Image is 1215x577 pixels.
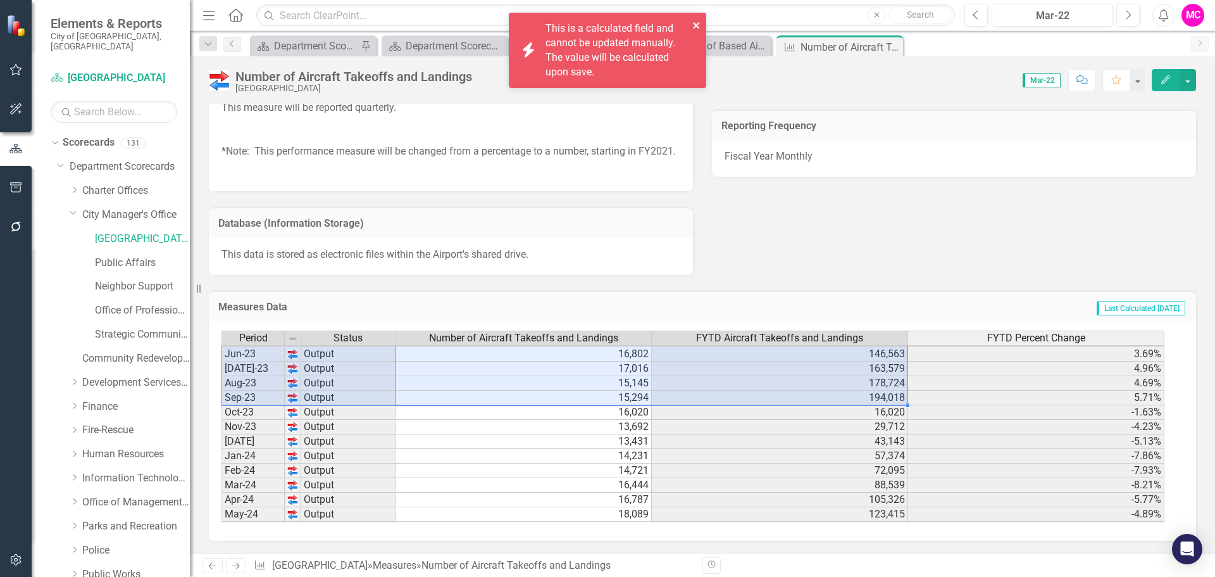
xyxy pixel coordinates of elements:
[652,522,908,536] td: 138,952
[287,422,297,432] img: yvwL1g35QjCekSyAAAAAElFTkSuQmCC
[221,420,285,434] td: Nov-23
[221,522,285,536] td: Jun-24
[221,464,285,478] td: Feb-24
[301,347,396,362] td: Output
[801,39,900,55] div: Number of Aircraft Takeoffs and Landings
[95,256,190,270] a: Public Affairs
[301,405,396,420] td: Output
[652,391,908,405] td: 194,018
[287,407,297,417] img: yvwL1g35QjCekSyAAAAAElFTkSuQmCC
[301,449,396,464] td: Output
[121,137,146,148] div: 131
[221,507,285,522] td: May-24
[221,405,285,420] td: Oct-23
[406,38,505,54] div: Department Scorecard
[274,38,358,54] div: Department Scorecard
[908,478,1164,493] td: -8.21%
[396,449,652,464] td: 14,231
[301,464,396,478] td: Output
[421,559,611,571] div: Number of Aircraft Takeoffs and Landings
[1023,73,1061,87] span: Mar-22
[63,136,115,150] a: Scorecards
[51,31,177,52] small: City of [GEOGRAPHIC_DATA], [GEOGRAPHIC_DATA]
[652,507,908,522] td: 123,415
[721,120,1187,132] h3: Reporting Frequency
[301,478,396,493] td: Output
[301,434,396,449] td: Output
[221,391,285,405] td: Sep-23
[908,347,1164,362] td: 3.69%
[221,248,528,260] span: This data is stored as electronic files within the Airport's shared drive.
[218,218,683,229] h3: Database (Information Storage)
[95,327,190,342] a: Strategic Communication
[908,507,1164,522] td: -4.89%
[987,333,1085,344] span: FYTD Percent Change
[51,16,177,31] span: Elements & Reports
[301,507,396,522] td: Output
[221,376,285,391] td: Aug-23
[908,434,1164,449] td: -5.13%
[396,464,652,478] td: 14,721
[429,333,618,344] span: Number of Aircraft Takeoffs and Landings
[82,184,190,198] a: Charter Offices
[82,519,190,534] a: Parks and Recreation
[82,352,190,366] a: Community Redevelopment Agency
[396,522,652,536] td: 15,537
[95,279,190,294] a: Neighbor Support
[6,15,28,37] img: ClearPoint Strategy
[301,376,396,391] td: Output
[82,400,190,414] a: Finance
[333,333,363,344] span: Status
[725,149,1183,164] p: Fiscal Year Monthly
[652,493,908,507] td: 105,326
[253,38,358,54] a: Department Scorecard
[652,347,908,362] td: 146,563
[396,347,652,362] td: 16,802
[301,522,396,536] td: Output
[652,405,908,420] td: 16,020
[908,493,1164,507] td: -5.77%
[396,478,652,493] td: 16,444
[396,391,652,405] td: 15,294
[908,449,1164,464] td: -7.86%
[396,362,652,376] td: 17,016
[287,466,297,476] img: yvwL1g35QjCekSyAAAAAElFTkSuQmCC
[396,405,652,420] td: 16,020
[287,480,297,490] img: yvwL1g35QjCekSyAAAAAElFTkSuQmCC
[82,543,190,558] a: Police
[908,362,1164,376] td: 4.96%
[221,493,285,507] td: Apr-24
[82,423,190,438] a: Fire-Rescue
[385,38,505,54] a: Department Scorecard
[287,509,297,519] img: yvwL1g35QjCekSyAAAAAElFTkSuQmCC
[256,4,955,27] input: Search ClearPoint...
[221,449,285,464] td: Jan-24
[209,70,229,91] img: Output
[652,376,908,391] td: 178,724
[70,160,190,174] a: Department Scorecards
[82,495,190,510] a: Office of Management and Budget
[82,471,190,486] a: Information Technology Services
[907,10,934,20] span: Search
[301,362,396,376] td: Output
[545,22,688,79] div: This is a calculated field and cannot be updated manually. The value will be calculated upon save.
[396,493,652,507] td: 16,787
[652,420,908,434] td: 29,712
[652,434,908,449] td: 43,143
[1097,301,1185,315] span: Last Calculated [DATE]
[218,301,639,313] h3: Measures Data
[287,451,297,461] img: yvwL1g35QjCekSyAAAAAElFTkSuQmCC
[908,376,1164,391] td: 4.69%
[652,449,908,464] td: 57,374
[95,303,190,318] a: Office of Professional Standards
[95,232,190,246] a: [GEOGRAPHIC_DATA]
[287,436,297,447] img: yvwL1g35QjCekSyAAAAAElFTkSuQmCC
[272,559,368,571] a: [GEOGRAPHIC_DATA]
[288,334,298,344] img: 8DAGhfEEPCf229AAAAAElFTkSuQmCC
[1181,4,1204,27] button: MC
[51,71,177,86] a: [GEOGRAPHIC_DATA]
[82,447,190,462] a: Human Resources
[235,70,472,84] div: Number of Aircraft Takeoffs and Landings
[992,4,1113,27] button: Mar-22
